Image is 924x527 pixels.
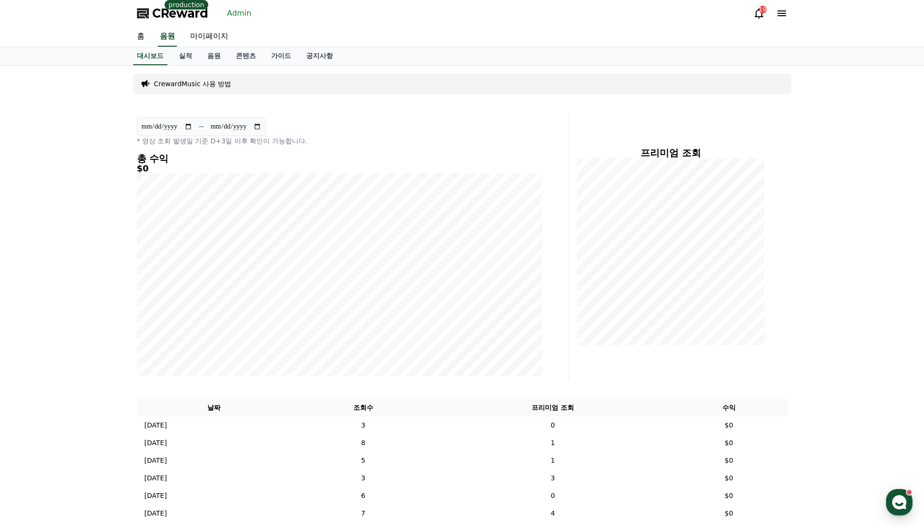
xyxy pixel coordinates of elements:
td: 4 [435,505,671,522]
td: 6 [291,487,435,505]
a: 음원 [158,27,177,47]
p: [DATE] [145,420,167,430]
th: 수익 [671,399,788,417]
a: 홈 [129,27,152,47]
td: $0 [671,505,788,522]
th: 날짜 [137,399,292,417]
a: 음원 [200,47,228,65]
td: 5 [291,452,435,469]
td: 3 [435,469,671,487]
a: 실적 [171,47,200,65]
td: $0 [671,417,788,434]
td: 7 [291,505,435,522]
a: 콘텐츠 [228,47,263,65]
span: CReward [152,6,208,21]
td: 3 [291,469,435,487]
td: $0 [671,487,788,505]
th: 프리미엄 조회 [435,399,671,417]
p: [DATE] [145,508,167,518]
a: CrewardMusic 사용 방법 [154,79,232,89]
p: [DATE] [145,456,167,466]
h5: $0 [137,164,542,173]
td: 0 [435,417,671,434]
a: 공지사항 [299,47,340,65]
a: 대시보드 [133,47,167,65]
a: 19 [753,8,765,19]
a: 가이드 [263,47,299,65]
p: * 영상 조회 발생일 기준 D+3일 이후 확인이 가능합니다. [137,136,542,146]
h4: 총 수익 [137,153,542,164]
a: 마이페이지 [183,27,236,47]
p: ~ [198,121,204,132]
h4: 프리미엄 조회 [577,148,765,158]
th: 조회수 [291,399,435,417]
td: 0 [435,487,671,505]
td: $0 [671,469,788,487]
p: [DATE] [145,491,167,501]
a: CReward [137,6,208,21]
p: [DATE] [145,473,167,483]
td: 1 [435,434,671,452]
p: [DATE] [145,438,167,448]
td: $0 [671,434,788,452]
div: 19 [759,6,767,13]
td: $0 [671,452,788,469]
td: 3 [291,417,435,434]
td: 1 [435,452,671,469]
a: Admin [224,6,255,21]
td: 8 [291,434,435,452]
